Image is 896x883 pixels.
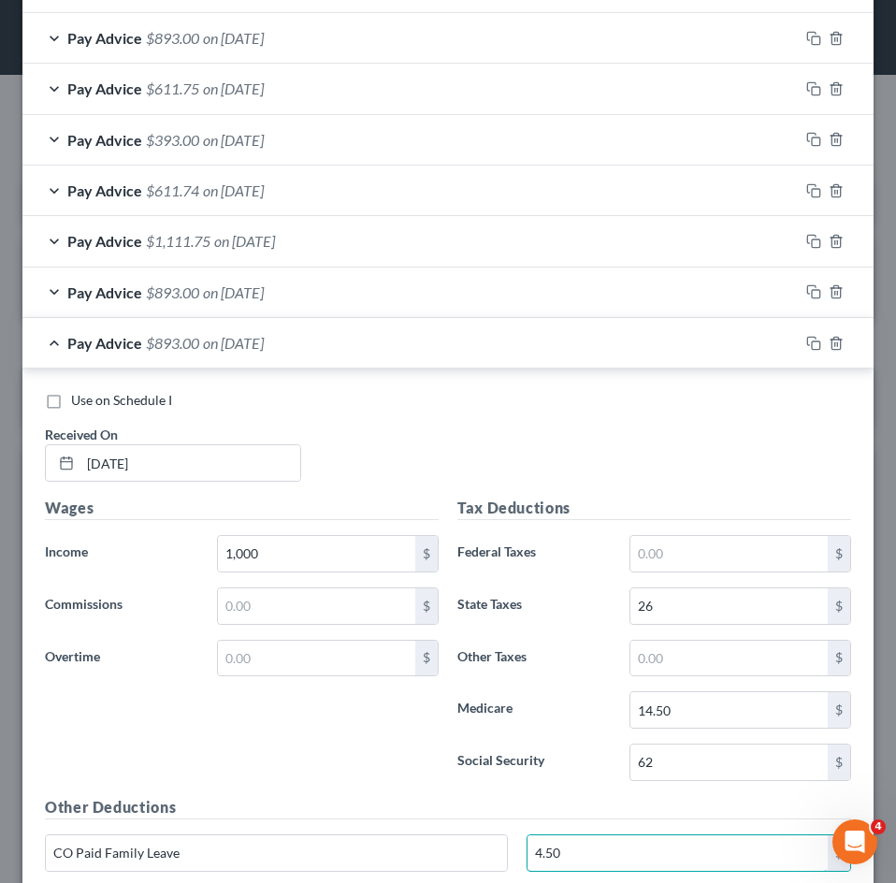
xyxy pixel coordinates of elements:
label: State Taxes [448,587,620,625]
span: Use on Schedule I [71,392,172,408]
span: on [DATE] [203,131,264,149]
div: $ [415,536,438,572]
span: Pay Advice [67,131,142,149]
label: Social Security [448,744,620,781]
label: Medicare [448,691,620,729]
span: Pay Advice [67,283,142,301]
input: 0.00 [527,835,829,871]
div: $ [828,588,850,624]
input: 0.00 [630,745,828,780]
label: Other Taxes [448,640,620,677]
div: $ [828,641,850,676]
span: $611.75 [146,80,199,97]
input: 0.00 [630,641,828,676]
span: Pay Advice [67,232,142,250]
span: on [DATE] [203,283,264,301]
input: Specify... [46,835,507,871]
span: Pay Advice [67,181,142,199]
span: $893.00 [146,29,199,47]
span: $1,111.75 [146,232,210,250]
h5: Tax Deductions [457,497,851,520]
span: 4 [871,819,886,834]
input: 0.00 [218,588,415,624]
div: $ [828,536,850,572]
span: $893.00 [146,283,199,301]
span: on [DATE] [203,181,264,199]
input: 0.00 [630,536,828,572]
input: 0.00 [218,641,415,676]
span: $393.00 [146,131,199,149]
div: $ [828,745,850,780]
span: on [DATE] [203,29,264,47]
span: Pay Advice [67,334,142,352]
span: on [DATE] [203,334,264,352]
label: Commissions [36,587,208,625]
span: Pay Advice [67,80,142,97]
span: on [DATE] [203,80,264,97]
div: $ [828,835,850,871]
input: 0.00 [630,588,828,624]
div: $ [415,641,438,676]
label: Overtime [36,640,208,677]
h5: Other Deductions [45,796,851,819]
input: 0.00 [630,692,828,728]
h5: Wages [45,497,439,520]
label: Federal Taxes [448,535,620,572]
input: 0.00 [218,536,415,572]
span: Pay Advice [67,29,142,47]
span: Income [45,543,88,559]
iframe: Intercom live chat [832,819,877,864]
input: MM/DD/YYYY [80,445,300,481]
span: $611.74 [146,181,199,199]
span: on [DATE] [214,232,275,250]
span: $893.00 [146,334,199,352]
div: $ [415,588,438,624]
div: $ [828,692,850,728]
span: Received On [45,427,118,442]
